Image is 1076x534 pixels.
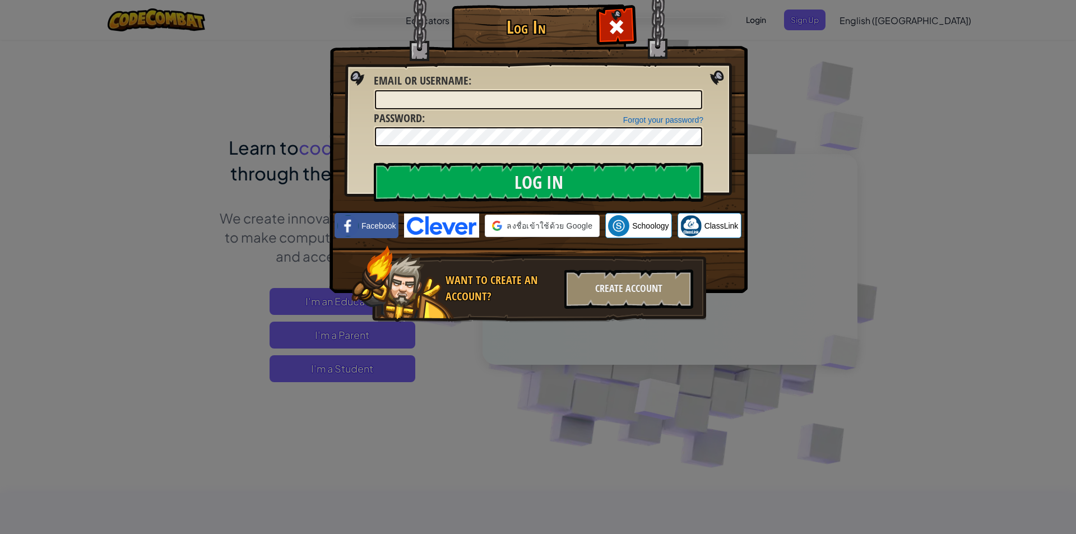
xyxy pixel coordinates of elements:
div: Create Account [564,270,693,309]
span: Password [374,110,422,126]
div: Want to create an account? [446,272,558,304]
span: ลงชื่อเข้าใช้ด้วย Google [507,220,592,231]
input: Log In [374,162,703,202]
span: Facebook [361,220,396,231]
span: ClassLink [704,220,739,231]
img: classlink-logo-small.png [680,215,702,236]
label: : [374,73,471,89]
span: Schoology [632,220,669,231]
label: : [374,110,425,127]
img: schoology.png [608,215,629,236]
div: ลงชื่อเข้าใช้ด้วย Google [485,215,600,237]
span: Email or Username [374,73,469,88]
img: facebook_small.png [337,215,359,236]
h1: Log In [454,17,597,37]
a: Forgot your password? [623,115,703,124]
img: clever-logo-blue.png [404,213,479,238]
